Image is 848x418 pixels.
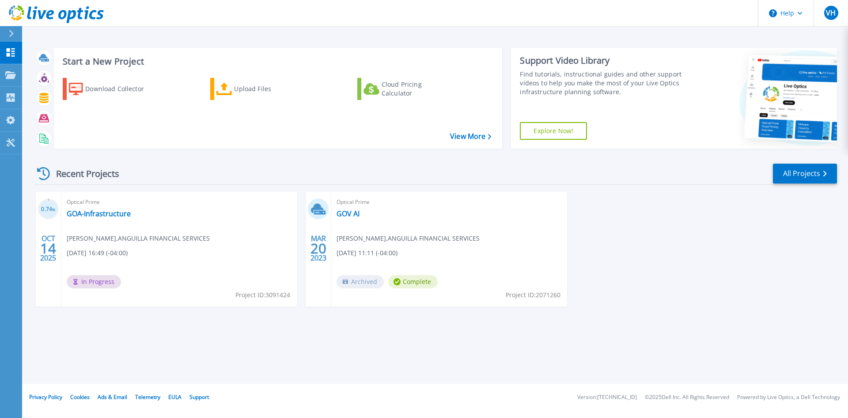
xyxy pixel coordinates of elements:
h3: 0.74 [38,204,59,215]
a: View More [450,132,491,141]
span: Optical Prime [337,197,561,207]
div: OCT 2025 [40,232,57,265]
a: Download Collector [63,78,161,100]
div: Support Video Library [520,55,686,66]
span: Archived [337,275,384,288]
a: EULA [168,393,182,401]
span: [DATE] 11:11 (-04:00) [337,248,397,258]
a: GOA-Infrastructure [67,209,131,218]
div: MAR 2023 [310,232,327,265]
a: GOV AI [337,209,360,218]
a: Explore Now! [520,122,587,140]
a: Telemetry [135,393,160,401]
span: Complete [388,275,438,288]
span: % [52,207,55,212]
span: 14 [40,245,56,252]
span: Project ID: 2071260 [506,290,560,300]
h3: Start a New Project [63,57,491,66]
a: Cloud Pricing Calculator [357,78,456,100]
span: Project ID: 3091424 [235,290,290,300]
div: Download Collector [85,80,156,98]
div: Recent Projects [34,163,131,184]
span: 20 [310,245,326,252]
span: [PERSON_NAME] , ANGUILLA FINANCIAL SERVICES [337,234,480,243]
span: In Progress [67,275,121,288]
a: All Projects [773,164,837,184]
div: Cloud Pricing Calculator [382,80,452,98]
span: [PERSON_NAME] , ANGUILLA FINANCIAL SERVICES [67,234,210,243]
li: Powered by Live Optics, a Dell Technology [737,395,840,400]
a: Ads & Email [98,393,127,401]
a: Upload Files [210,78,309,100]
a: Privacy Policy [29,393,62,401]
span: VH [826,9,836,16]
div: Find tutorials, instructional guides and other support videos to help you make the most of your L... [520,70,686,96]
li: © 2025 Dell Inc. All Rights Reserved [645,395,729,400]
a: Support [189,393,209,401]
div: Upload Files [234,80,305,98]
span: Optical Prime [67,197,291,207]
a: Cookies [70,393,90,401]
span: [DATE] 16:49 (-04:00) [67,248,128,258]
li: Version: [TECHNICAL_ID] [577,395,637,400]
